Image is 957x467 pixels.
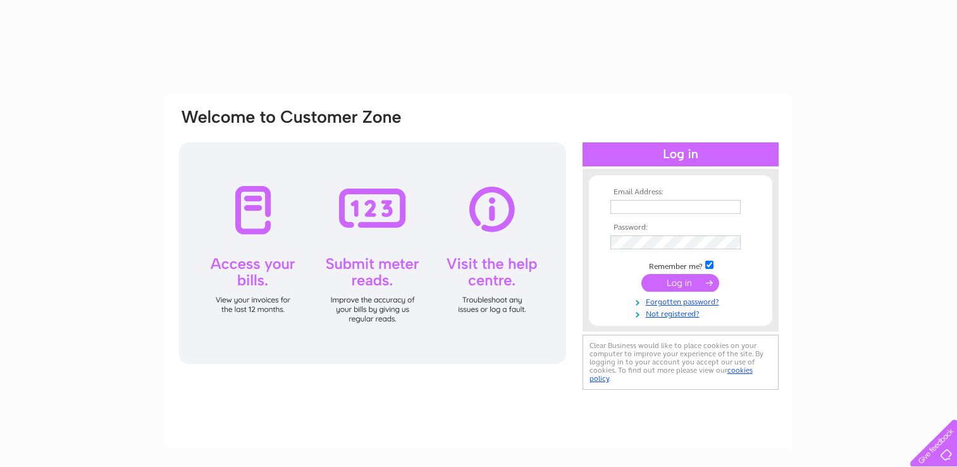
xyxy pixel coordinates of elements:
a: Forgotten password? [610,295,754,307]
th: Email Address: [607,188,754,197]
td: Remember me? [607,259,754,271]
input: Submit [641,274,719,292]
th: Password: [607,223,754,232]
div: Clear Business would like to place cookies on your computer to improve your experience of the sit... [583,335,779,390]
a: Not registered? [610,307,754,319]
a: cookies policy [590,366,753,383]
